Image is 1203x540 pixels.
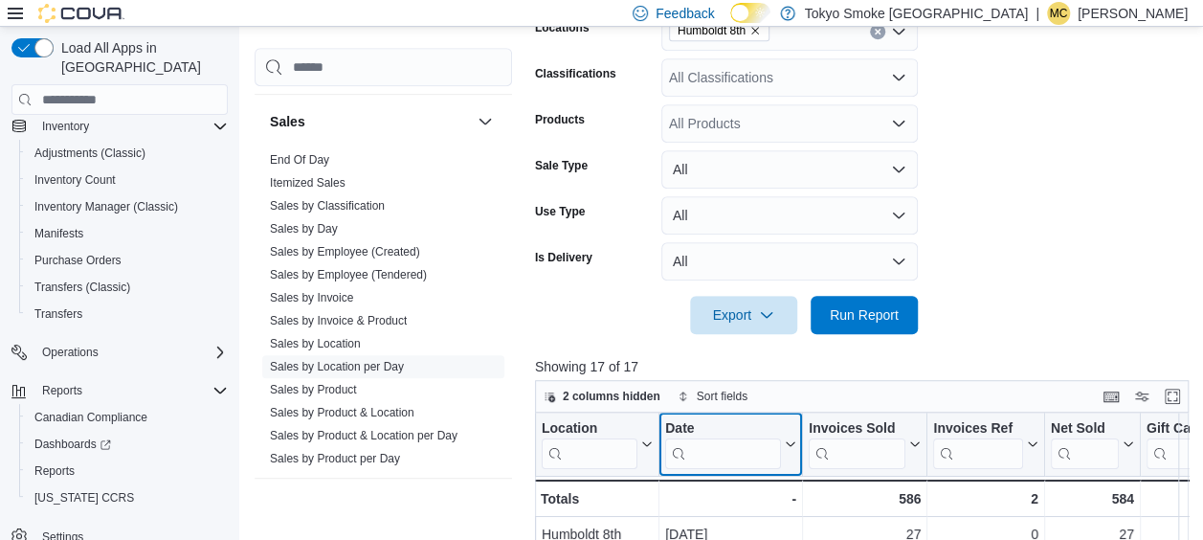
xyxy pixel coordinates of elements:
[19,220,235,247] button: Manifests
[1051,487,1134,510] div: 584
[42,383,82,398] span: Reports
[19,274,235,301] button: Transfers (Classic)
[34,463,75,479] span: Reports
[34,437,111,452] span: Dashboards
[42,345,99,360] span: Operations
[1047,2,1070,25] div: Matt Calabretta
[27,169,228,191] span: Inventory Count
[536,385,668,408] button: 2 columns hidden
[270,452,400,465] a: Sales by Product per Day
[19,484,235,511] button: [US_STATE] CCRS
[270,291,353,304] a: Sales by Invoice
[270,405,414,420] span: Sales by Product & Location
[54,38,228,77] span: Load All Apps in [GEOGRAPHIC_DATA]
[830,305,899,325] span: Run Report
[809,487,921,510] div: 586
[270,359,404,374] span: Sales by Location per Day
[270,337,361,350] a: Sales by Location
[19,431,235,458] a: Dashboards
[1161,385,1184,408] button: Enter fullscreen
[535,20,590,35] label: Locations
[270,112,305,131] h3: Sales
[270,451,400,466] span: Sales by Product per Day
[27,406,155,429] a: Canadian Compliance
[535,357,1195,376] p: Showing 17 of 17
[542,420,653,469] button: Location
[730,23,731,24] span: Dark Mode
[661,196,918,235] button: All
[19,247,235,274] button: Purchase Orders
[270,290,353,305] span: Sales by Invoice
[19,140,235,167] button: Adjustments (Classic)
[27,486,142,509] a: [US_STATE] CCRS
[270,221,338,236] span: Sales by Day
[19,301,235,327] button: Transfers
[4,339,235,366] button: Operations
[891,70,906,85] button: Open list of options
[270,176,345,190] a: Itemized Sales
[255,148,512,478] div: Sales
[270,112,470,131] button: Sales
[27,142,228,165] span: Adjustments (Classic)
[702,296,786,334] span: Export
[811,296,918,334] button: Run Report
[933,487,1037,510] div: 2
[27,249,228,272] span: Purchase Orders
[270,222,338,236] a: Sales by Day
[19,458,235,484] button: Reports
[34,115,228,138] span: Inventory
[27,169,123,191] a: Inventory Count
[34,379,90,402] button: Reports
[535,66,616,81] label: Classifications
[38,4,124,23] img: Cova
[933,420,1037,469] button: Invoices Ref
[1051,420,1119,469] div: Net Sold
[270,153,329,167] a: End Of Day
[270,360,404,373] a: Sales by Location per Day
[1100,385,1123,408] button: Keyboard shortcuts
[270,336,361,351] span: Sales by Location
[933,420,1022,469] div: Invoices Ref
[270,198,385,214] span: Sales by Classification
[270,428,457,443] span: Sales by Product & Location per Day
[34,226,83,241] span: Manifests
[270,406,414,419] a: Sales by Product & Location
[535,158,588,173] label: Sale Type
[541,487,653,510] div: Totals
[270,383,357,396] a: Sales by Product
[270,313,407,328] span: Sales by Invoice & Product
[1130,385,1153,408] button: Display options
[27,433,119,456] a: Dashboards
[19,167,235,193] button: Inventory Count
[670,385,755,408] button: Sort fields
[1051,420,1119,439] div: Net Sold
[27,249,129,272] a: Purchase Orders
[34,410,147,425] span: Canadian Compliance
[27,276,138,299] a: Transfers (Classic)
[27,303,228,326] span: Transfers
[809,420,921,469] button: Invoices Sold
[270,245,420,259] a: Sales by Employee (Created)
[4,113,235,140] button: Inventory
[42,119,89,134] span: Inventory
[27,195,186,218] a: Inventory Manager (Classic)
[933,420,1022,439] div: Invoices Ref
[27,486,228,509] span: Washington CCRS
[34,115,97,138] button: Inventory
[34,172,116,188] span: Inventory Count
[270,314,407,327] a: Sales by Invoice & Product
[809,420,905,439] div: Invoices Sold
[891,116,906,131] button: Open list of options
[563,389,660,404] span: 2 columns hidden
[661,242,918,281] button: All
[1050,2,1068,25] span: MC
[27,276,228,299] span: Transfers (Classic)
[665,487,796,510] div: -
[665,420,781,439] div: Date
[535,112,585,127] label: Products
[1051,420,1134,469] button: Net Sold
[542,420,637,469] div: Location
[656,4,714,23] span: Feedback
[34,253,122,268] span: Purchase Orders
[27,303,90,326] a: Transfers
